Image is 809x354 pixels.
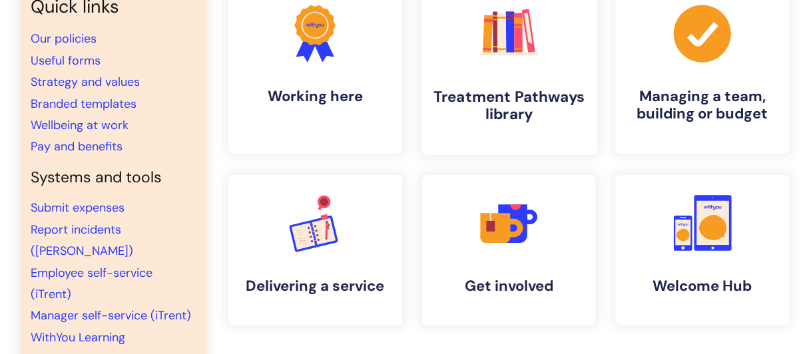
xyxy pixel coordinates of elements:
h4: Treatment Pathways library [431,88,586,124]
h4: Working here [239,88,392,105]
a: Delivering a service [228,175,402,325]
h4: Delivering a service [239,277,392,295]
a: Welcome Hub [615,175,789,325]
h4: Managing a team, building or budget [626,88,778,123]
h4: Welcome Hub [626,277,778,295]
a: Get involved [422,175,596,325]
a: Employee self-service (iTrent) [31,265,152,302]
a: WithYou Learning [31,329,125,345]
a: Manager self-service (iTrent) [31,307,191,323]
a: Submit expenses [31,200,125,216]
a: Useful forms [31,53,101,69]
a: Wellbeing at work [31,117,129,133]
h4: Get involved [433,277,585,295]
a: Pay and benefits [31,138,123,154]
h4: Systems and tools [31,168,196,187]
a: Branded templates [31,96,136,112]
a: Our policies [31,31,97,47]
a: Strategy and values [31,74,140,90]
a: Report incidents ([PERSON_NAME]) [31,222,133,259]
